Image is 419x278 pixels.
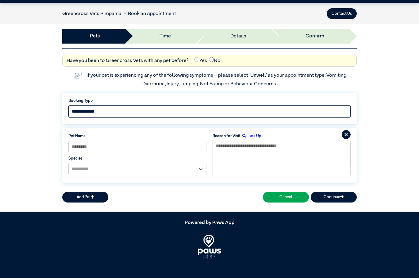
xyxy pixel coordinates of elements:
[248,73,268,78] span: “Unwell”
[62,220,357,226] h5: Powered by Paws App
[327,8,357,19] button: Contact Us
[68,156,206,161] label: Species
[209,57,214,62] input: No
[72,71,83,80] img: vet
[240,133,261,139] label: Look Up
[62,192,108,203] button: Add Pet
[198,235,221,259] img: PawsApp
[62,11,121,16] a: Greencross Vets Pimpama
[209,57,221,64] label: No
[68,133,206,139] label: Pet Name
[263,192,309,203] button: Cancel
[68,98,351,104] label: Booking Type
[90,33,100,40] a: Pets
[121,10,176,17] li: Book an Appointment
[86,73,348,87] label: If your pet is experiencing any of the following symptoms – please select as your appointment typ...
[194,57,207,64] label: Yes
[67,57,189,64] label: Have you been to Greencross Vets with any pet before?
[213,133,240,139] label: Reason for Visit
[311,192,357,203] button: Continue
[62,10,176,17] nav: breadcrumb
[194,57,199,62] input: Yes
